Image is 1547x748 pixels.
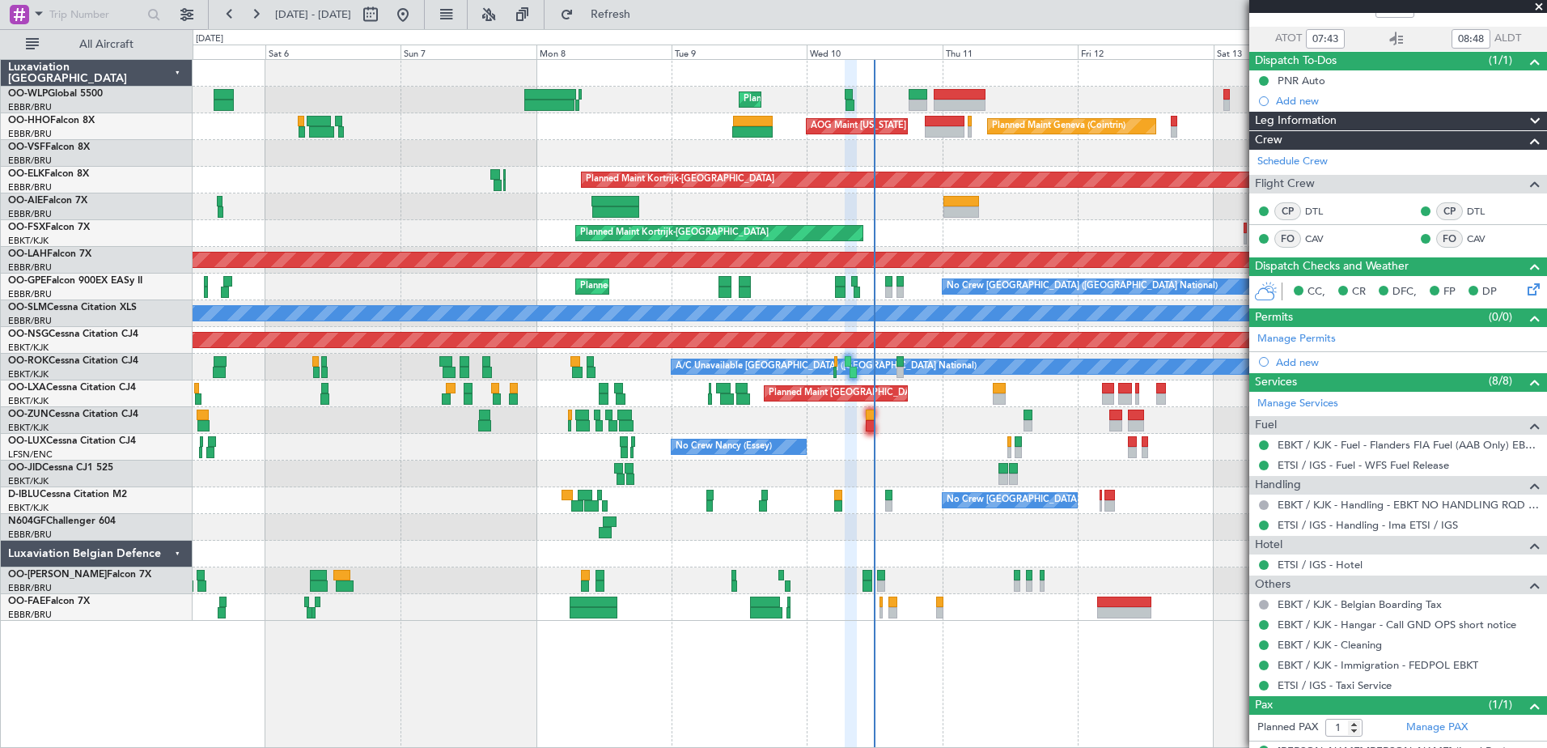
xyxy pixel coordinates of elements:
[8,356,138,366] a: OO-ROKCessna Citation CJ4
[1452,29,1490,49] input: --:--
[1308,284,1325,300] span: CC,
[943,45,1078,59] div: Thu 11
[8,516,116,526] a: N604GFChallenger 604
[947,488,1218,512] div: No Crew [GEOGRAPHIC_DATA] ([GEOGRAPHIC_DATA] National)
[1278,458,1449,472] a: ETSI / IGS - Fuel - WFS Fuel Release
[1255,416,1277,435] span: Fuel
[8,208,52,220] a: EBBR/BRU
[8,448,53,461] a: LFSN/ENC
[8,288,52,300] a: EBBR/BRU
[1305,204,1341,219] a: DTL
[8,463,42,473] span: OO-JID
[1257,396,1338,412] a: Manage Services
[8,329,49,339] span: OO-NSG
[1406,720,1468,736] a: Manage PAX
[1278,658,1478,672] a: EBKT / KJK - Immigration - FEDPOL EBKT
[1392,284,1417,300] span: DFC,
[8,609,52,621] a: EBBR/BRU
[8,249,47,259] span: OO-LAH
[8,276,46,286] span: OO-GPE
[1436,202,1463,220] div: CP
[1278,678,1392,692] a: ETSI / IGS - Taxi Service
[1214,45,1349,59] div: Sat 13
[8,502,49,514] a: EBKT/KJK
[1255,112,1337,130] span: Leg Information
[1489,696,1512,713] span: (1/1)
[553,2,650,28] button: Refresh
[8,315,52,327] a: EBBR/BRU
[1278,498,1539,512] a: EBKT / KJK - Handling - EBKT NO HANDLING RQD FOR CJ
[1467,204,1503,219] a: DTL
[8,582,52,594] a: EBBR/BRU
[580,274,873,299] div: Planned Maint [GEOGRAPHIC_DATA] ([GEOGRAPHIC_DATA] National)
[8,329,138,339] a: OO-NSGCessna Citation CJ4
[8,529,52,541] a: EBBR/BRU
[744,87,828,112] div: Planned Maint Liege
[8,383,136,393] a: OO-LXACessna Citation CJ4
[8,142,45,152] span: OO-VSF
[1257,720,1318,736] label: Planned PAX
[1255,536,1282,555] span: Hotel
[811,114,1007,138] div: AOG Maint [US_STATE] ([GEOGRAPHIC_DATA])
[8,356,49,366] span: OO-ROK
[1255,373,1297,392] span: Services
[8,490,127,499] a: D-IBLUCessna Citation M2
[1255,476,1301,495] span: Handling
[1255,308,1293,327] span: Permits
[8,303,47,312] span: OO-SLM
[49,2,142,27] input: Trip Number
[8,89,48,99] span: OO-WLP
[8,570,151,580] a: OO-[PERSON_NAME]Falcon 7X
[8,597,90,606] a: OO-FAEFalcon 7X
[1436,230,1463,248] div: FO
[8,261,52,274] a: EBBR/BRU
[1306,29,1345,49] input: --:--
[1305,232,1341,246] a: CAV
[8,570,107,580] span: OO-[PERSON_NAME]
[807,45,942,59] div: Wed 10
[1278,638,1382,652] a: EBKT / KJK - Cleaning
[672,45,807,59] div: Tue 9
[8,89,103,99] a: OO-WLPGlobal 5500
[8,368,49,380] a: EBKT/KJK
[1278,518,1458,532] a: ETSI / IGS - Handling - Ima ETSI / IGS
[580,221,769,245] div: Planned Maint Kortrijk-[GEOGRAPHIC_DATA]
[8,128,52,140] a: EBBR/BRU
[1467,232,1503,246] a: CAV
[992,114,1125,138] div: Planned Maint Geneva (Cointrin)
[1489,308,1512,325] span: (0/0)
[1482,284,1497,300] span: DP
[42,39,171,50] span: All Aircraft
[1489,372,1512,389] span: (8/8)
[8,516,46,526] span: N604GF
[8,101,52,113] a: EBBR/BRU
[1274,202,1301,220] div: CP
[1257,154,1328,170] a: Schedule Crew
[1257,331,1336,347] a: Manage Permits
[1278,438,1539,452] a: EBKT / KJK - Fuel - Flanders FIA Fuel (AAB Only) EBKT / KJK
[676,435,772,459] div: No Crew Nancy (Essey)
[769,381,1062,406] div: Planned Maint [GEOGRAPHIC_DATA] ([GEOGRAPHIC_DATA] National)
[1489,52,1512,69] span: (1/1)
[1276,355,1539,369] div: Add new
[1278,558,1363,572] a: ETSI / IGS - Hotel
[1274,230,1301,248] div: FO
[1255,696,1273,715] span: Pax
[1255,175,1315,193] span: Flight Crew
[1494,31,1521,47] span: ALDT
[8,169,89,179] a: OO-ELKFalcon 8X
[265,45,401,59] div: Sat 6
[536,45,672,59] div: Mon 8
[676,355,977,379] div: A/C Unavailable [GEOGRAPHIC_DATA] ([GEOGRAPHIC_DATA] National)
[8,276,142,286] a: OO-GPEFalcon 900EX EASy II
[8,463,113,473] a: OO-JIDCessna CJ1 525
[8,196,87,206] a: OO-AIEFalcon 7X
[1078,45,1213,59] div: Fri 12
[1255,131,1282,150] span: Crew
[8,116,95,125] a: OO-HHOFalcon 8X
[8,395,49,407] a: EBKT/KJK
[8,116,50,125] span: OO-HHO
[8,475,49,487] a: EBKT/KJK
[1443,284,1456,300] span: FP
[1276,94,1539,108] div: Add new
